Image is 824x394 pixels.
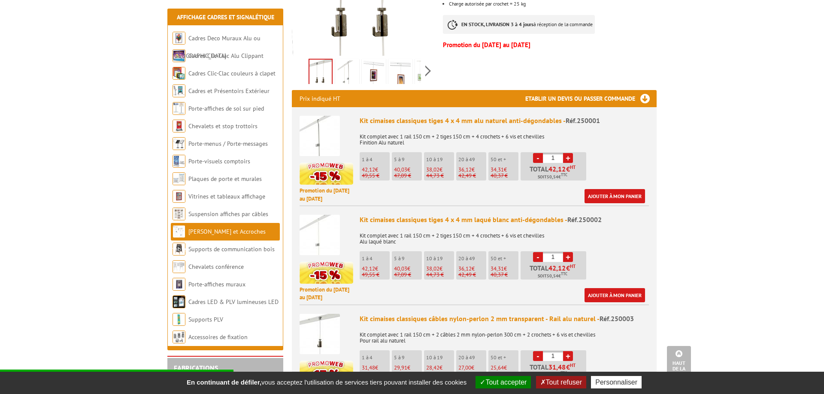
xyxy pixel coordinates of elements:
span: 36,12 [458,265,472,272]
img: Accessoires de fixation [173,331,185,343]
span: 42,12 [362,166,375,173]
p: 5 à 9 [394,355,422,361]
img: Cimaises et Accroches tableaux [173,225,185,238]
span: 29,91 [394,364,407,371]
a: Porte-menus / Porte-messages [188,140,268,147]
span: 42,12 [548,265,566,271]
a: Cadres Clic-Clac couleurs à clapet [188,69,276,77]
p: 49,55 € [362,272,390,278]
a: Porte-affiches muraux [188,280,245,288]
p: 40,37 € [491,272,518,278]
p: € [426,266,454,272]
h3: Etablir un devis ou passer commande [525,90,657,107]
img: Porte-affiches de sol sur pied [173,102,185,115]
span: Next [424,64,432,78]
p: 1 à 4 [362,355,390,361]
p: 5 à 9 [394,256,422,262]
img: Porte-visuels comptoirs [173,155,185,168]
span: € [566,265,570,271]
p: € [458,167,486,173]
span: 27,00 [458,364,471,371]
img: Chevalets et stop trottoirs [173,120,185,132]
a: Accessoires de fixation [188,333,248,341]
span: 34,31 [491,265,504,272]
strong: EN STOCK, LIVRAISON 3 à 4 jours [461,21,533,27]
img: Porte-menus / Porte-messages [173,137,185,150]
p: 10 à 19 [426,156,454,162]
p: € [394,365,422,371]
img: Plaques de porte et murales [173,172,185,185]
sup: TTC [561,172,567,177]
p: 1 à 4 [362,256,390,262]
p: € [458,266,486,272]
p: Total [523,265,586,280]
img: Kit cimaises classiques tiges 4 x 4 mm laqué blanc anti-dégondables [300,215,340,255]
a: Suspension affiches par câbles [188,210,268,218]
img: Suspension affiches par câbles [173,208,185,220]
p: 50 et + [491,156,518,162]
p: 10 à 19 [426,256,454,262]
p: 40,37 € [491,173,518,179]
p: € [491,365,518,371]
a: Cadres Clic-Clac Alu Clippant [188,52,264,60]
p: Total [523,165,586,180]
p: € [458,365,486,371]
p: 50 et + [491,256,518,262]
a: Haut de la page [667,346,691,381]
img: Cadres Clic-Clac couleurs à clapet [173,67,185,80]
a: [PERSON_NAME] et Accroches tableaux [173,228,266,253]
span: 50,54 [547,273,558,280]
p: 20 à 49 [458,256,486,262]
p: 20 à 49 [458,156,486,162]
p: € [362,365,390,371]
a: Porte-affiches de sol sur pied [188,105,264,112]
p: 49,55 € [362,173,390,179]
a: + [563,351,573,361]
span: 25,64 [491,364,504,371]
a: + [563,153,573,163]
span: 36,12 [458,166,472,173]
span: 42,12 [362,265,375,272]
img: Kit cimaises classiques tiges 4 x 4 mm alu naturel anti-dégondables [300,116,340,156]
p: 20 à 49 [458,355,486,361]
p: 35,19 € [394,371,422,377]
p: 30,17 € [491,371,518,377]
sup: TTC [561,271,567,276]
span: 50,54 [547,174,558,180]
a: Porte-visuels comptoirs [188,157,250,165]
span: Soit € [538,174,567,180]
p: Kit complet avec 1 rail 150 cm + 2 tiges 150 cm + 4 crochets + 6 vis et chevilles Finition Alu na... [360,128,649,146]
p: 33,43 € [426,371,454,377]
div: Kit cimaises classiques tiges 4 x 4 mm laqué blanc anti-dégondables - [360,215,649,225]
button: Tout accepter [476,376,531,388]
span: 31,48 [548,364,566,370]
span: 34,31 [491,166,504,173]
a: Vitrines et tableaux affichage [188,192,265,200]
img: Porte-affiches muraux [173,278,185,291]
a: Chevalets et stop trottoirs [188,122,257,130]
sup: TTC [560,370,567,375]
p: 10 à 19 [426,355,454,361]
a: Ajouter à mon panier [585,288,645,302]
a: Plaques de porte et murales [188,175,262,183]
p: 47,09 € [394,272,422,278]
a: - [533,153,543,163]
img: cimaises_classiques_pour_tableaux_systeme_accroche_cadre_250001_1bis.jpg [364,60,384,87]
img: promotion [300,162,353,185]
a: Cadres Deco Muraux Alu ou [GEOGRAPHIC_DATA] [173,34,261,60]
span: 38,02 [426,166,439,173]
div: Kit cimaises classiques tiges 4 x 4 mm alu naturel anti-dégondables - [360,116,649,126]
a: - [533,252,543,262]
a: Chevalets conférence [188,263,244,271]
p: 31,76 € [458,371,486,377]
span: 38,02 [426,265,439,272]
sup: HT [570,362,576,368]
p: € [394,266,422,272]
a: Cadres LED & PLV lumineuses LED [188,298,279,306]
a: Cadres et Présentoirs Extérieur [188,87,270,95]
a: Affichage Cadres et Signalétique [177,13,274,21]
span: 42,12 [548,165,566,172]
p: 5 à 9 [394,156,422,162]
span: Réf.250001 [566,116,600,125]
p: 44,73 € [426,173,454,179]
